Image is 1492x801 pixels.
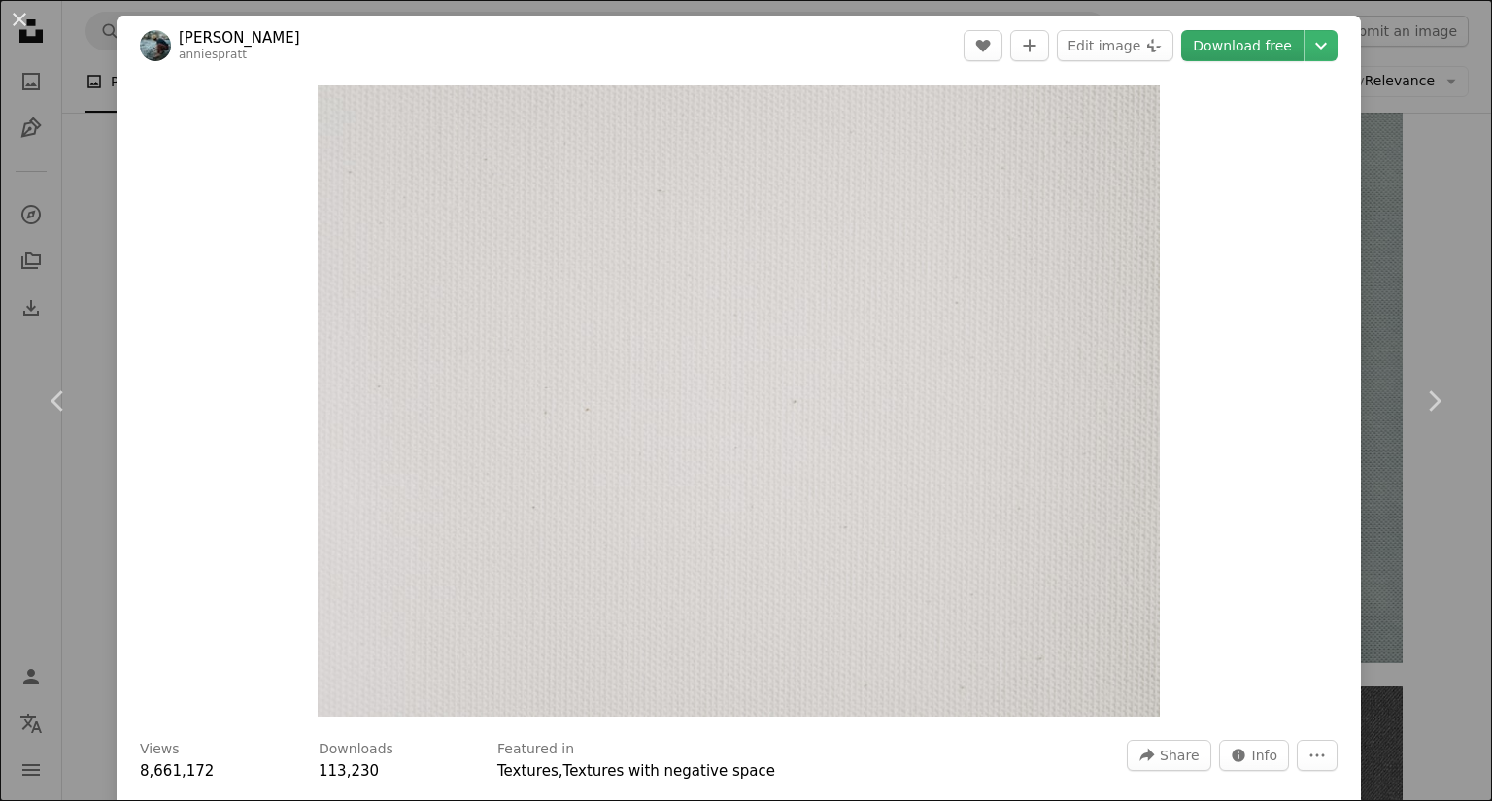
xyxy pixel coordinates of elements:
[964,30,1002,61] button: Like
[1219,740,1290,771] button: Stats about this image
[140,740,180,759] h3: Views
[140,30,171,61] img: Go to Annie Spratt's profile
[563,762,775,780] a: Textures with negative space
[319,740,393,759] h3: Downloads
[140,762,214,780] span: 8,661,172
[1375,308,1492,494] a: Next
[497,762,559,780] a: Textures
[1305,30,1338,61] button: Choose download size
[1181,30,1304,61] a: Download free
[318,85,1160,717] img: white textile with black line
[318,85,1160,717] button: Zoom in on this image
[1010,30,1049,61] button: Add to Collection
[179,48,247,61] a: anniespratt
[179,28,300,48] a: [PERSON_NAME]
[559,762,563,780] span: ,
[319,762,379,780] span: 113,230
[1127,740,1210,771] button: Share this image
[1057,30,1173,61] button: Edit image
[1160,741,1199,770] span: Share
[1297,740,1338,771] button: More Actions
[497,740,574,759] h3: Featured in
[1252,741,1278,770] span: Info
